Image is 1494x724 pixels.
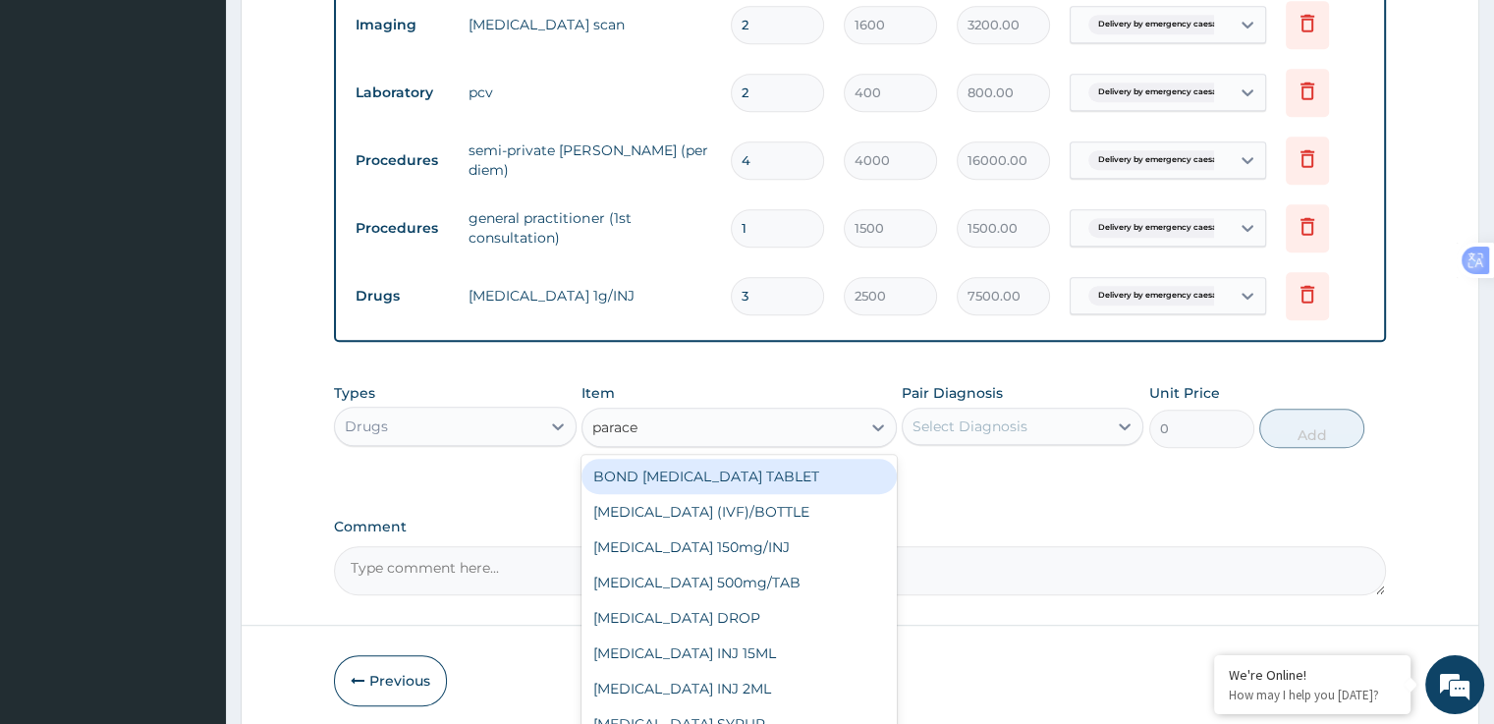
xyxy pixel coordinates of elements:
[1088,15,1245,34] span: Delivery by emergency caesarea...
[459,131,720,190] td: semi-private [PERSON_NAME] (per diem)
[581,671,897,706] div: [MEDICAL_DATA] INJ 2ML
[581,529,897,565] div: [MEDICAL_DATA] 150mg/INJ
[1229,666,1396,684] div: We're Online!
[346,278,459,314] td: Drugs
[334,655,447,706] button: Previous
[1088,150,1245,170] span: Delivery by emergency caesarea...
[459,73,720,112] td: pcv
[1229,687,1396,703] p: How may I help you today?
[1259,409,1364,448] button: Add
[346,210,459,247] td: Procedures
[334,519,1385,535] label: Comment
[459,198,720,257] td: general practitioner (1st consultation)
[1149,383,1220,403] label: Unit Price
[1088,218,1245,238] span: Delivery by emergency caesarea...
[346,75,459,111] td: Laboratory
[902,383,1003,403] label: Pair Diagnosis
[345,417,388,436] div: Drugs
[1088,286,1245,306] span: Delivery by emergency caesarea...
[334,385,375,402] label: Types
[36,98,80,147] img: d_794563401_company_1708531726252_794563401
[346,7,459,43] td: Imaging
[459,5,720,44] td: [MEDICAL_DATA] scan
[322,10,369,57] div: Minimize live chat window
[581,565,897,600] div: [MEDICAL_DATA] 500mg/TAB
[10,500,374,569] textarea: Type your message and hit 'Enter'
[1088,83,1245,102] span: Delivery by emergency caesarea...
[346,142,459,179] td: Procedures
[581,459,897,494] div: BOND [MEDICAL_DATA] TABLET
[913,417,1027,436] div: Select Diagnosis
[581,636,897,671] div: [MEDICAL_DATA] INJ 15ML
[114,229,271,427] span: We're online!
[459,276,720,315] td: [MEDICAL_DATA] 1g/INJ
[102,110,330,136] div: Chat with us now
[581,383,615,403] label: Item
[581,600,897,636] div: [MEDICAL_DATA] DROP
[581,494,897,529] div: [MEDICAL_DATA] (IVF)/BOTTLE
